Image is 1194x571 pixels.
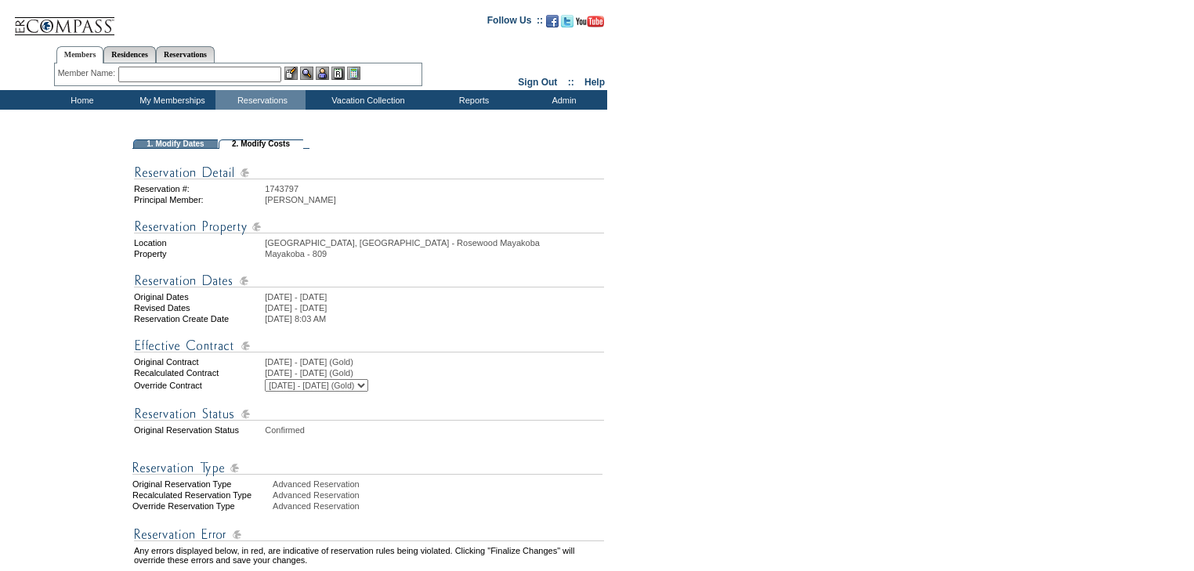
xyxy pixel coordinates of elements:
[273,479,606,489] div: Advanced Reservation
[134,249,263,258] td: Property
[265,425,604,435] td: Confirmed
[265,314,604,323] td: [DATE] 8:03 AM
[132,501,271,511] div: Override Reservation Type
[273,501,606,511] div: Advanced Reservation
[134,271,604,291] img: Reservation Dates
[300,67,313,80] img: View
[134,163,604,183] img: Reservation Detail
[134,217,604,237] img: Reservation Property
[265,357,604,367] td: [DATE] - [DATE] (Gold)
[576,20,604,29] a: Subscribe to our YouTube Channel
[561,20,573,29] a: Follow us on Twitter
[133,139,218,149] td: 1. Modify Dates
[134,425,263,435] td: Original Reservation Status
[517,90,607,110] td: Admin
[134,525,604,544] img: Reservation Errors
[58,67,118,80] div: Member Name:
[284,67,298,80] img: b_edit.gif
[265,249,604,258] td: Mayakoba - 809
[316,67,329,80] img: Impersonate
[306,90,427,110] td: Vacation Collection
[265,303,604,313] td: [DATE] - [DATE]
[265,238,604,248] td: [GEOGRAPHIC_DATA], [GEOGRAPHIC_DATA] - Rosewood Mayakoba
[156,46,215,63] a: Reservations
[576,16,604,27] img: Subscribe to our YouTube Channel
[427,90,517,110] td: Reports
[265,368,604,378] td: [DATE] - [DATE] (Gold)
[347,67,360,80] img: b_calculator.gif
[134,336,604,356] img: Effective Contract
[265,292,604,302] td: [DATE] - [DATE]
[35,90,125,110] td: Home
[13,4,115,36] img: Compass Home
[132,479,271,489] div: Original Reservation Type
[134,546,604,565] td: Any errors displayed below, in red, are indicative of reservation rules being violated. Clicking ...
[134,184,263,193] td: Reservation #:
[56,46,104,63] a: Members
[487,13,543,32] td: Follow Us ::
[134,314,263,323] td: Reservation Create Date
[132,458,602,478] img: Reservation Type
[215,90,306,110] td: Reservations
[134,404,604,424] img: Reservation Status
[134,292,263,302] td: Original Dates
[331,67,345,80] img: Reservations
[219,139,303,149] td: 2. Modify Costs
[134,379,263,392] td: Override Contract
[134,357,263,367] td: Original Contract
[546,20,559,29] a: Become our fan on Facebook
[265,184,604,193] td: 1743797
[265,195,604,204] td: [PERSON_NAME]
[134,195,263,204] td: Principal Member:
[134,303,263,313] td: Revised Dates
[518,77,557,88] a: Sign Out
[584,77,605,88] a: Help
[134,368,263,378] td: Recalculated Contract
[125,90,215,110] td: My Memberships
[103,46,156,63] a: Residences
[546,15,559,27] img: Become our fan on Facebook
[132,490,271,500] div: Recalculated Reservation Type
[568,77,574,88] span: ::
[134,238,263,248] td: Location
[561,15,573,27] img: Follow us on Twitter
[273,490,606,500] div: Advanced Reservation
